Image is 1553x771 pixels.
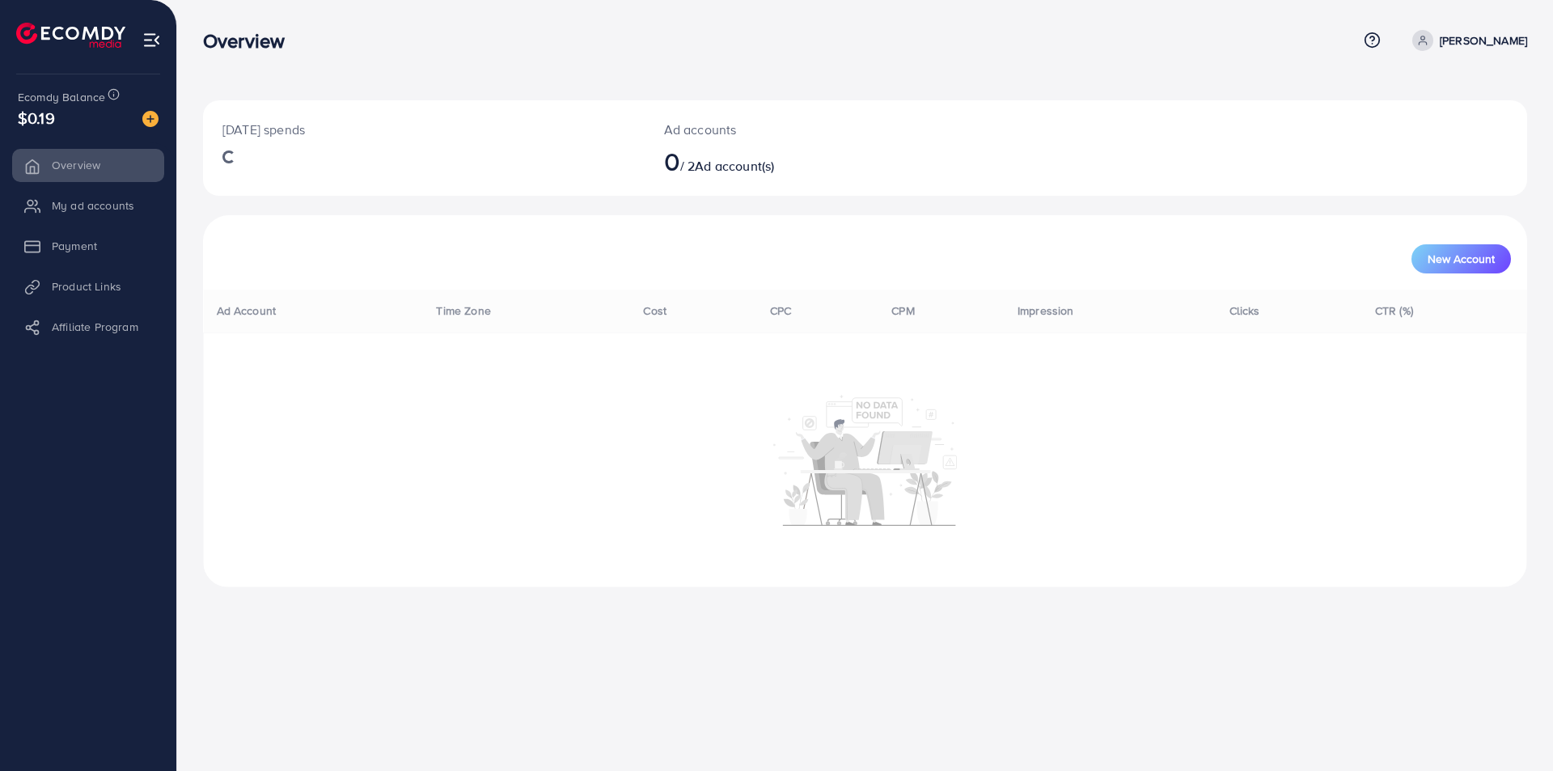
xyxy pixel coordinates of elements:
[222,120,625,139] p: [DATE] spends
[1406,30,1527,51] a: [PERSON_NAME]
[664,142,680,180] span: 0
[142,31,161,49] img: menu
[16,23,125,48] img: logo
[1428,253,1495,265] span: New Account
[18,89,105,105] span: Ecomdy Balance
[664,120,956,139] p: Ad accounts
[203,29,298,53] h3: Overview
[142,111,159,127] img: image
[18,106,55,129] span: $0.19
[1440,31,1527,50] p: [PERSON_NAME]
[1411,244,1511,273] button: New Account
[664,146,956,176] h2: / 2
[695,157,774,175] span: Ad account(s)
